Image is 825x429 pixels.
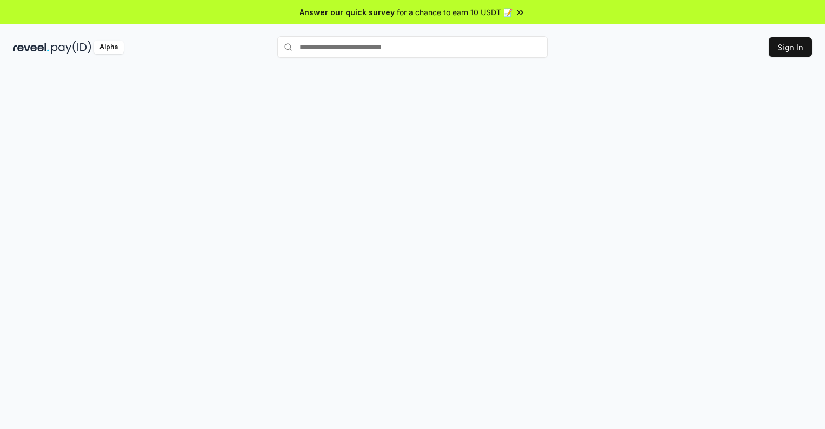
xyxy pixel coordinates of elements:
[94,41,124,54] div: Alpha
[769,37,812,57] button: Sign In
[300,6,395,18] span: Answer our quick survey
[13,41,49,54] img: reveel_dark
[397,6,513,18] span: for a chance to earn 10 USDT 📝
[51,41,91,54] img: pay_id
